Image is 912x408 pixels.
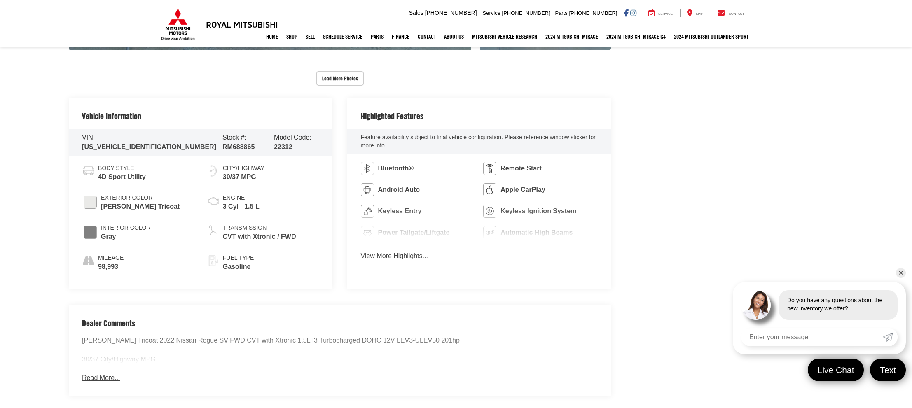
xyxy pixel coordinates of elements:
a: Facebook: Click to visit our Facebook page [624,9,629,16]
span: [PHONE_NUMBER] [425,9,477,16]
i: mileage icon [82,254,94,266]
span: Interior Color [101,224,151,232]
img: Keyless Entry [361,205,374,218]
span: 3 Cyl - 1.5 L [223,202,260,212]
span: Gasoline [223,262,254,272]
img: Remote Start [483,162,496,175]
a: 2024 Mitsubishi Mirage G4 [602,26,670,47]
button: View More Highlights... [361,252,428,261]
span: City/Highway [223,164,264,173]
span: VIN: [82,134,95,141]
a: Shop [282,26,302,47]
span: Contact [729,12,744,16]
span: #808080 [84,226,97,239]
h2: Highlighted Features [361,112,423,121]
span: Map [696,12,703,16]
span: [PHONE_NUMBER] [569,10,617,16]
span: Parts [555,10,567,16]
a: 2024 Mitsubishi Mirage [541,26,602,47]
a: Finance [388,26,414,47]
span: [PHONE_NUMBER] [502,10,550,16]
span: 4D Sport Utility [98,173,146,182]
a: Home [262,26,282,47]
a: About Us [440,26,468,47]
span: Model Code: [274,134,311,141]
a: Text [870,359,906,381]
span: Transmission [223,224,296,232]
span: 22312 [274,143,292,150]
span: Engine [223,194,260,202]
span: [US_VEHICLE_IDENTIFICATION_NUMBER] [82,143,216,150]
img: Agent profile photo [741,290,771,320]
span: Gray [101,232,151,242]
a: Schedule Service: Opens in a new tab [319,26,367,47]
input: Enter your message [741,328,883,346]
a: Parts: Opens in a new tab [367,26,388,47]
span: Body Style [98,164,146,173]
a: Mitsubishi Vehicle Research [468,26,541,47]
div: [PERSON_NAME] Tricoat 2022 Nissan Rogue SV FWD CVT with Xtronic 1.5L I3 Turbocharged DOHC 12V LEV... [82,336,598,364]
div: Do you have any questions about the new inventory we offer? [779,290,898,320]
img: Keyless Ignition System [483,205,496,218]
h2: Vehicle Information [82,112,141,121]
button: Read More... [82,373,120,383]
span: Mileage [98,254,124,262]
span: Stock #: [222,134,246,141]
img: Bluetooth® [361,162,374,175]
span: 30/37 MPG [223,173,264,182]
a: Instagram: Click to visit our Instagram page [630,9,636,16]
a: Contact [711,9,751,17]
span: Android Auto [378,185,420,195]
a: Live Chat [808,359,864,381]
h3: Royal Mitsubishi [206,20,278,29]
span: Bluetooth® [378,164,414,173]
a: Map [680,9,709,17]
a: Service [642,9,679,17]
img: Apple CarPlay [483,183,496,196]
h2: Dealer Comments [82,319,598,336]
span: Exterior Color [101,194,180,202]
span: Fuel Type [223,254,254,262]
span: RM688865 [222,143,255,150]
span: CVT with Xtronic / FWD [223,232,296,242]
span: Service [658,12,673,16]
a: Sell [302,26,319,47]
img: Mitsubishi [159,8,196,40]
img: Fuel Economy [207,164,220,177]
a: Submit [883,328,898,346]
a: Contact [414,26,440,47]
span: 98,993 [98,262,124,272]
span: Apple CarPlay [500,185,545,195]
span: Remote Start [500,164,542,173]
span: Text [876,364,900,375]
img: Android Auto [361,183,374,196]
span: Feature availability subject to final vehicle configuration. Please reference window sticker for ... [361,134,596,149]
span: Service [483,10,500,16]
span: #EAEAE8 [84,196,97,209]
a: 2024 Mitsubishi Outlander SPORT [670,26,753,47]
span: Sales [409,9,423,16]
span: Live Chat [814,364,858,375]
button: Load More Photos [316,71,364,86]
span: Pearl White Tricoat [101,202,180,212]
